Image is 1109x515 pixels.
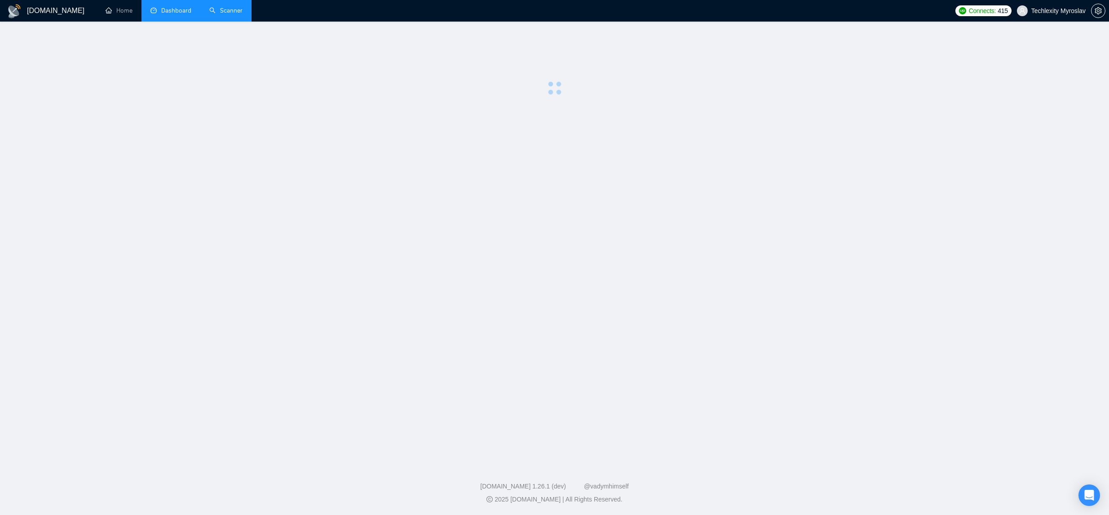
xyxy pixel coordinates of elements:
span: copyright [486,496,493,502]
span: 415 [998,6,1007,16]
button: setting [1091,4,1105,18]
img: upwork-logo.png [959,7,966,14]
div: 2025 [DOMAIN_NAME] | All Rights Reserved. [7,495,1102,504]
span: Dashboard [161,7,191,14]
span: Connects: [969,6,996,16]
a: homeHome [106,7,133,14]
a: [DOMAIN_NAME] 1.26.1 (dev) [480,483,566,490]
a: @vadymhimself [584,483,629,490]
a: setting [1091,7,1105,14]
span: user [1019,8,1025,14]
a: searchScanner [209,7,243,14]
img: logo [7,4,22,18]
span: dashboard [150,7,157,13]
div: Open Intercom Messenger [1078,484,1100,506]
